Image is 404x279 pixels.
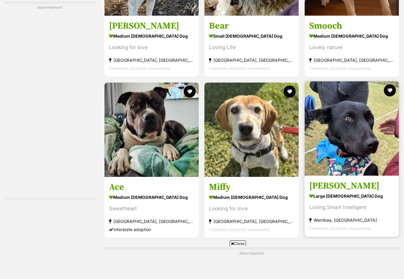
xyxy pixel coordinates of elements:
[109,20,194,32] h3: [PERSON_NAME]
[384,84,396,96] button: favourite
[109,32,194,40] strong: medium [DEMOGRAPHIC_DATA] Dog
[309,32,394,40] strong: medium [DEMOGRAPHIC_DATA] Dog
[92,249,312,276] iframe: Advertisement
[209,227,270,232] span: Interstate adoption unavailable
[5,13,95,193] iframe: Advertisement
[5,2,95,199] div: Advertisement
[209,66,270,71] span: Interstate adoption unavailable
[209,20,294,32] h3: Bear
[109,217,194,225] strong: [GEOGRAPHIC_DATA], [GEOGRAPHIC_DATA]
[305,175,399,237] a: [PERSON_NAME] large [DEMOGRAPHIC_DATA] Dog Loving Smart Intelligent Werribee, [GEOGRAPHIC_DATA] I...
[209,56,294,64] strong: [GEOGRAPHIC_DATA], [GEOGRAPHIC_DATA]
[305,81,399,176] img: Emma - Australian Kelpie Dog
[209,217,294,225] strong: [GEOGRAPHIC_DATA], [GEOGRAPHIC_DATA]
[309,20,394,32] h3: Smooch
[109,56,194,64] strong: [GEOGRAPHIC_DATA], [GEOGRAPHIC_DATA]
[230,240,246,246] span: Close
[109,225,194,233] div: Interstate adoption
[284,86,296,98] button: favourite
[109,66,170,71] span: Interstate adoption unavailable
[309,66,370,71] span: Interstate adoption unavailable
[209,181,294,193] h3: Miffy
[104,177,199,238] a: Ace medium [DEMOGRAPHIC_DATA] Dog Sweetheart [GEOGRAPHIC_DATA], [GEOGRAPHIC_DATA] Interstate adop...
[204,177,299,238] a: Miffy medium [DEMOGRAPHIC_DATA] Dog Looking for love [GEOGRAPHIC_DATA], [GEOGRAPHIC_DATA] Interst...
[309,203,394,211] div: Loving Smart Intelligent
[209,32,294,40] strong: small [DEMOGRAPHIC_DATA] Dog
[104,16,199,77] a: [PERSON_NAME] medium [DEMOGRAPHIC_DATA] Dog Looking for love [GEOGRAPHIC_DATA], [GEOGRAPHIC_DATA]...
[209,204,294,212] div: Looking for love
[109,43,194,52] div: Looking for love
[305,16,399,77] a: Smooch medium [DEMOGRAPHIC_DATA] Dog Lovely nature [GEOGRAPHIC_DATA], [GEOGRAPHIC_DATA] Interstat...
[109,193,194,201] strong: medium [DEMOGRAPHIC_DATA] Dog
[209,43,294,52] div: Loving Life
[309,191,394,200] strong: large [DEMOGRAPHIC_DATA] Dog
[109,204,194,212] div: Sweetheart
[309,180,394,191] h3: [PERSON_NAME]
[309,216,394,224] strong: Werribee, [GEOGRAPHIC_DATA]
[104,83,199,177] img: Ace - American Staffordshire Terrier Dog
[184,86,196,98] button: favourite
[209,193,294,201] strong: medium [DEMOGRAPHIC_DATA] Dog
[109,181,194,193] h3: Ace
[204,83,299,177] img: Miffy - Beagle Dog
[309,56,394,64] strong: [GEOGRAPHIC_DATA], [GEOGRAPHIC_DATA]
[309,225,370,230] span: Interstate adoption unavailable
[204,16,299,77] a: Bear small [DEMOGRAPHIC_DATA] Dog Loving Life [GEOGRAPHIC_DATA], [GEOGRAPHIC_DATA] Interstate ado...
[309,43,394,52] div: Lovely nature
